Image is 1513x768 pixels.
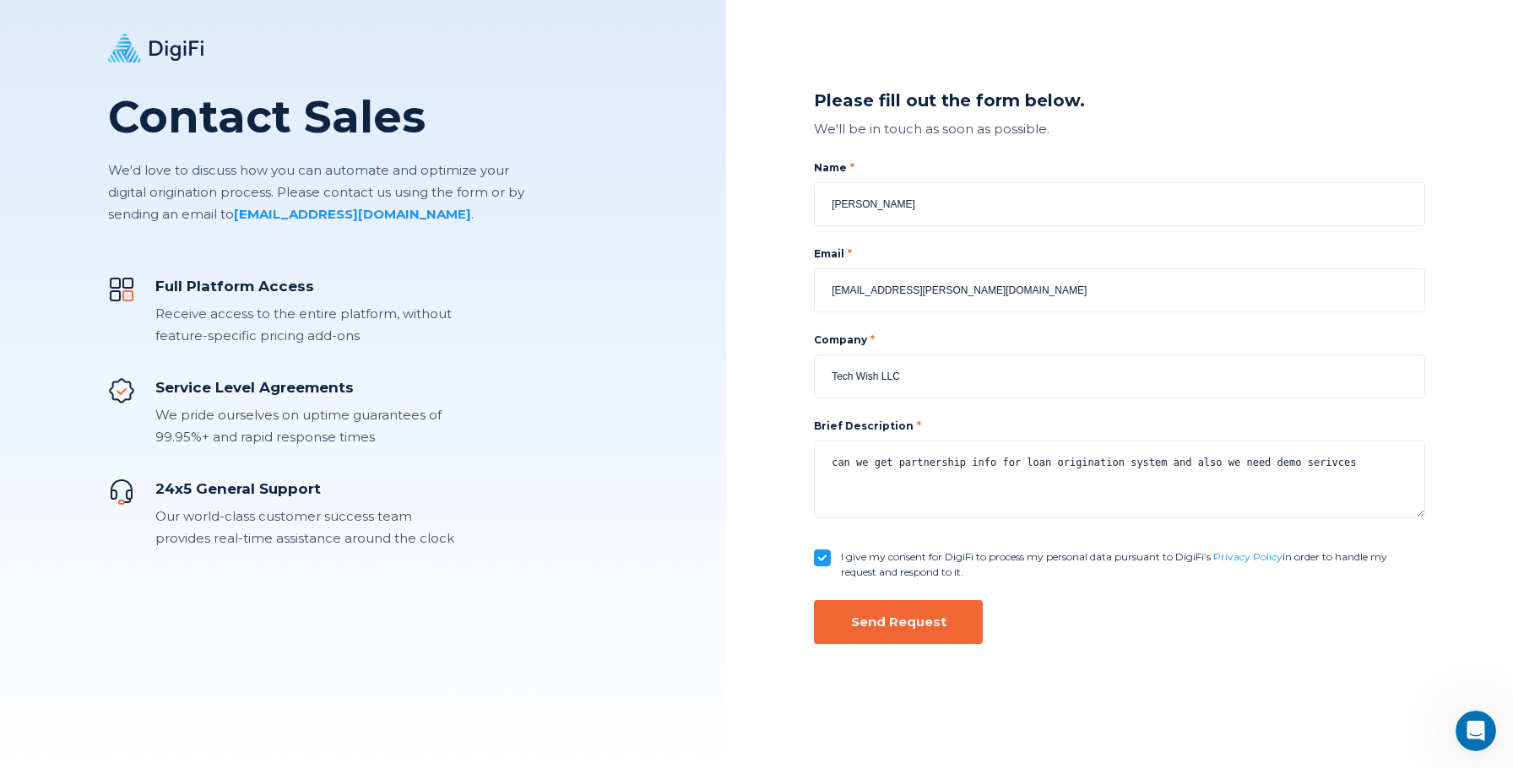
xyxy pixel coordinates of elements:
[108,160,526,225] p: We'd love to discuss how you can automate and optimize your digital origination process. Please c...
[234,206,471,222] a: [EMAIL_ADDRESS][DOMAIN_NAME]
[814,160,1425,176] label: Name
[814,441,1425,518] textarea: can we get partnership info for loan origination system and also we need demo serivces
[814,419,921,432] label: Brief Description
[155,377,454,398] div: Service Level Agreements
[841,549,1425,580] label: I give my consent for DigiFi to process my personal data pursuant to DigiFi’s in order to handle ...
[108,92,526,143] h1: Contact Sales
[814,89,1425,113] div: Please fill out the form below.
[814,600,983,644] button: Send Request
[851,614,946,630] div: Send Request
[155,276,454,296] div: Full Platform Access
[155,479,454,499] div: 24x5 General Support
[814,118,1425,140] div: We'll be in touch as soon as possible.
[155,404,454,448] div: We pride ourselves on uptime guarantees of 99.95%+ and rapid response times
[1213,550,1283,563] a: Privacy Policy
[814,246,1425,262] label: Email
[1456,711,1496,751] iframe: Intercom live chat
[814,333,1425,348] label: Company
[155,303,454,347] div: Receive access to the entire platform, without feature-specific pricing add-ons
[155,506,454,549] div: Our world-class customer success team provides real-time assistance around the clock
